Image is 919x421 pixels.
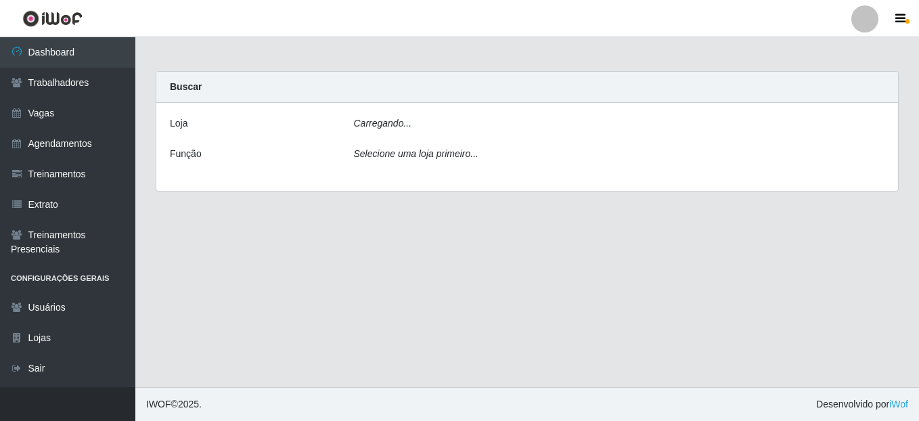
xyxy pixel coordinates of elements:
a: iWof [889,399,908,409]
img: CoreUI Logo [22,10,83,27]
label: Função [170,147,202,161]
label: Loja [170,116,187,131]
span: Desenvolvido por [816,397,908,412]
i: Carregando... [354,118,412,129]
strong: Buscar [170,81,202,92]
span: IWOF [146,399,171,409]
i: Selecione uma loja primeiro... [354,148,478,159]
span: © 2025 . [146,397,202,412]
